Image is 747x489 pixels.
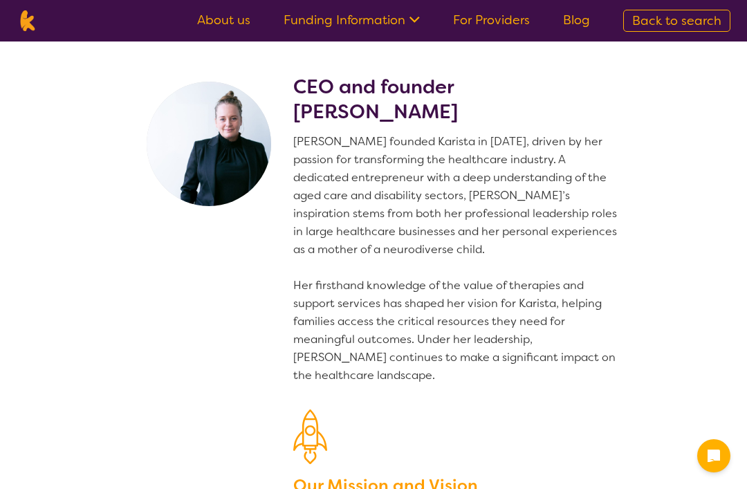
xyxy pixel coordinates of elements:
[453,12,530,28] a: For Providers
[293,133,622,385] p: [PERSON_NAME] founded Karista in [DATE], driven by her passion for transforming the healthcare in...
[197,12,250,28] a: About us
[293,75,622,124] h2: CEO and founder [PERSON_NAME]
[623,10,730,32] a: Back to search
[17,10,38,31] img: Karista logo
[284,12,420,28] a: Funding Information
[632,12,721,29] span: Back to search
[563,12,590,28] a: Blog
[293,409,327,464] img: Our Mission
